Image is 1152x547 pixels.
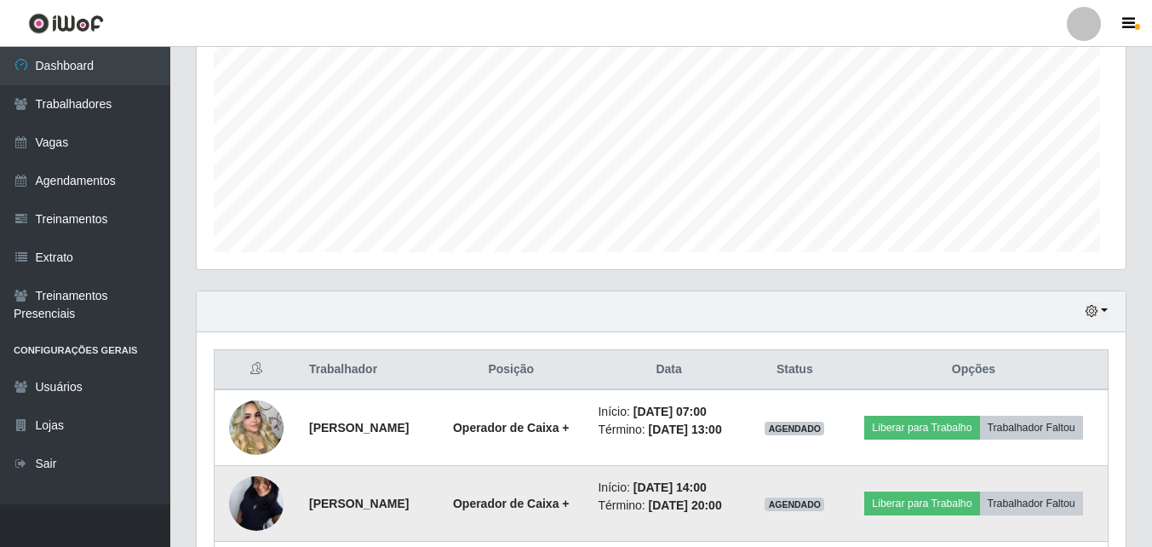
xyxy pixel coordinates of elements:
[309,421,409,435] strong: [PERSON_NAME]
[765,422,824,435] span: AGENDADO
[453,421,570,435] strong: Operador de Caixa +
[598,403,739,421] li: Início:
[598,421,739,439] li: Término:
[649,423,722,436] time: [DATE] 13:00
[980,416,1083,440] button: Trabalhador Faltou
[28,13,104,34] img: CoreUI Logo
[633,405,707,418] time: [DATE] 07:00
[598,497,739,515] li: Término:
[434,350,587,390] th: Posição
[980,492,1083,515] button: Trabalhador Faltou
[587,350,749,390] th: Data
[765,498,824,511] span: AGENDADO
[633,481,707,494] time: [DATE] 14:00
[750,350,840,390] th: Status
[598,479,739,497] li: Início:
[649,498,722,512] time: [DATE] 20:00
[453,497,570,510] strong: Operador de Caixa +
[840,350,1109,390] th: Opções
[864,416,979,440] button: Liberar para Trabalho
[299,350,434,390] th: Trabalhador
[229,379,284,476] img: 1754687333670.jpeg
[864,492,979,515] button: Liberar para Trabalho
[309,497,409,510] strong: [PERSON_NAME]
